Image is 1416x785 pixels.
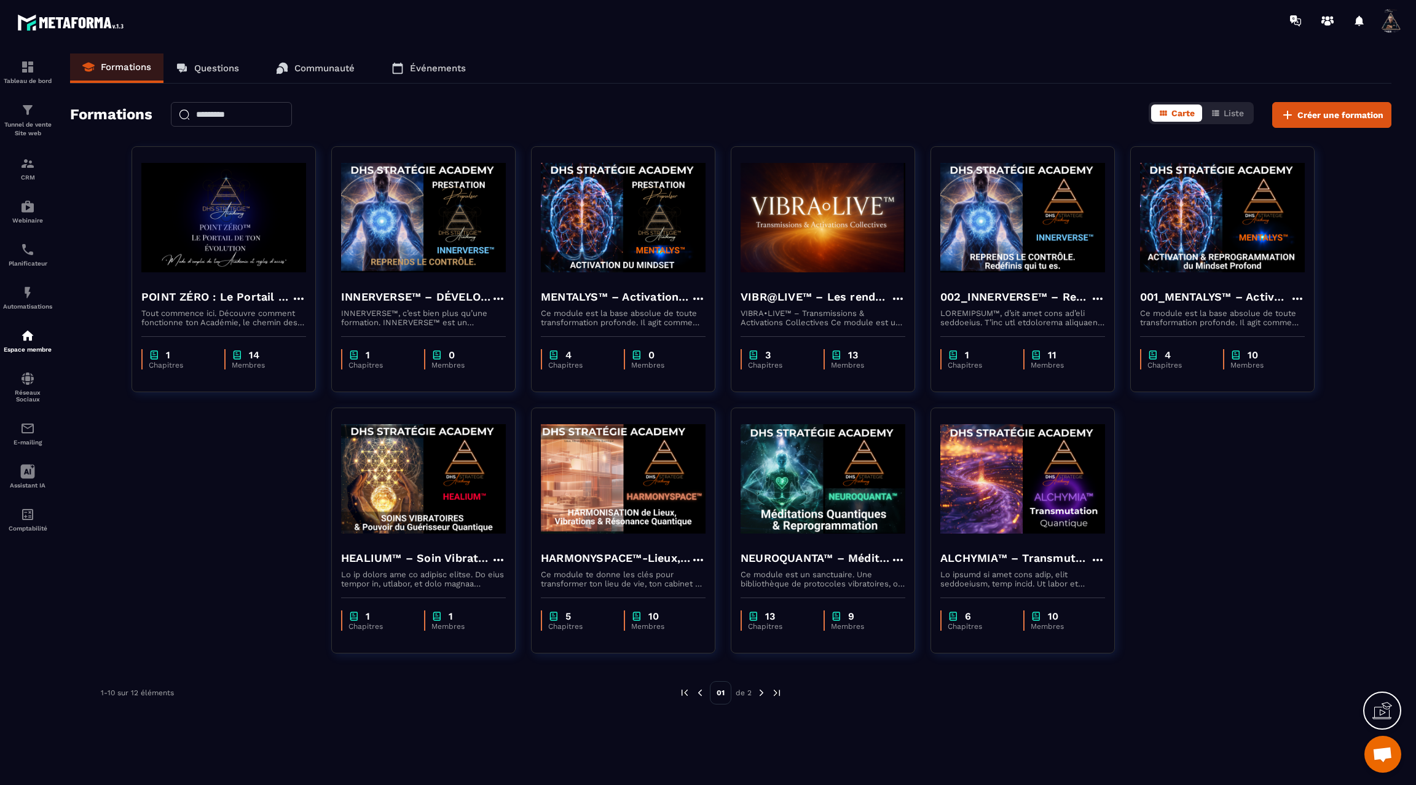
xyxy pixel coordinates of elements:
img: chapter [948,610,959,622]
p: Membres [1031,622,1093,631]
p: 0 [648,349,655,361]
p: de 2 [736,688,752,698]
a: formationformationTableau de bord [3,50,52,93]
p: 1 [366,349,370,361]
p: INNERVERSE™, c’est bien plus qu’une formation. INNERVERSE™ est un sanctuaire intérieur. Un rituel... [341,309,506,327]
img: formation-background [940,156,1105,279]
img: chapter [348,349,360,361]
p: Lo ip dolors ame co adipisc elitse. Do eius tempor in, utlabor, et dolo magnaa enimadmin veniamqu... [341,570,506,588]
p: Chapitres [149,361,212,369]
p: 5 [565,610,571,622]
a: automationsautomationsWebinaire [3,190,52,233]
img: accountant [20,507,35,522]
a: Événements [379,53,478,83]
h2: Formations [70,102,152,128]
a: formation-background002_INNERVERSE™ – Reprogrammation Quantique & Activation du Soi RéelLOREMIPSU... [930,146,1130,408]
img: formation-background [541,156,706,279]
img: chapter [831,610,842,622]
a: formation-backgroundNEUROQUANTA™ – Méditations Quantiques de ReprogrammationCe module est un sanc... [731,408,930,669]
img: next [771,687,782,698]
a: formationformationTunnel de vente Site web [3,93,52,147]
h4: 002_INNERVERSE™ – Reprogrammation Quantique & Activation du Soi Réel [940,288,1090,306]
p: Comptabilité [3,525,52,532]
h4: VIBR@LIVE™ – Les rendez-vous d’intégration vivante [741,288,891,306]
p: 1-10 sur 12 éléments [101,688,174,697]
h4: HARMONYSPACE™-Lieux, Vibrations & Résonance Quantique [541,550,691,567]
h4: NEUROQUANTA™ – Méditations Quantiques de Reprogrammation [741,550,891,567]
p: Chapitres [748,622,811,631]
img: formation-background [1140,156,1305,279]
a: formation-backgroundHEALIUM™ – Soin Vibratoire & Pouvoir du Guérisseur QuantiqueLo ip dolors ame ... [331,408,531,669]
p: VIBRA•LIVE™ – Transmissions & Activations Collectives Ce module est un espace vivant. [PERSON_NAM... [741,309,905,327]
a: formation-backgroundHARMONYSPACE™-Lieux, Vibrations & Résonance QuantiqueCe module te donne les ... [531,408,731,669]
a: automationsautomationsAutomatisations [3,276,52,319]
img: chapter [431,349,442,361]
img: chapter [631,349,642,361]
p: 3 [765,349,771,361]
p: 10 [1248,349,1258,361]
a: Assistant IA [3,455,52,498]
img: automations [20,285,35,300]
p: Tout commence ici. Découvre comment fonctionne ton Académie, le chemin des formations, et les clé... [141,309,306,327]
img: formation-background [341,417,506,540]
p: 01 [710,681,731,704]
a: emailemailE-mailing [3,412,52,455]
img: formation [20,103,35,117]
a: Communauté [264,53,367,83]
p: Membres [232,361,294,369]
a: Questions [163,53,251,83]
h4: HEALIUM™ – Soin Vibratoire & Pouvoir du Guérisseur Quantique [341,550,491,567]
p: 9 [848,610,854,622]
p: CRM [3,174,52,181]
p: Chapitres [1147,361,1211,369]
img: chapter [431,610,442,622]
p: 4 [1165,349,1171,361]
p: 10 [1048,610,1058,622]
p: 13 [848,349,858,361]
a: social-networksocial-networkRéseaux Sociaux [3,362,52,412]
button: Créer une formation [1272,102,1391,128]
img: chapter [1230,349,1241,361]
img: formation-background [741,156,905,279]
img: chapter [831,349,842,361]
p: Questions [194,63,239,74]
p: Chapitres [348,622,412,631]
img: formation-background [541,417,706,540]
p: 6 [965,610,971,622]
p: Chapitres [548,361,612,369]
img: logo [17,11,128,34]
p: 14 [249,349,259,361]
div: Ouvrir le chat [1364,736,1401,773]
img: chapter [1031,349,1042,361]
p: LOREMIPSUM™, d’sit amet cons ad’eli seddoeius. T’inc utl etdolorema aliquaeni ad minimveniamqui n... [940,309,1105,327]
p: Ce module est un sanctuaire. Une bibliothèque de protocoles vibratoires, où chaque méditation agi... [741,570,905,588]
img: prev [679,687,690,698]
p: Membres [631,622,693,631]
a: accountantaccountantComptabilité [3,498,52,541]
h4: POINT ZÉRO : Le Portail de ton évolution [141,288,291,306]
a: automationsautomationsEspace membre [3,319,52,362]
p: 10 [648,610,659,622]
img: prev [694,687,706,698]
p: Membres [431,361,494,369]
button: Liste [1203,105,1251,122]
p: Ce module est la base absolue de toute transformation profonde. Il agit comme une activation du n... [1140,309,1305,327]
a: formation-backgroundMENTALYS™ – Activation du MindsetCe module est la base absolue de toute trans... [531,146,731,408]
p: Espace membre [3,346,52,353]
p: Planificateur [3,260,52,267]
p: 4 [565,349,572,361]
p: 0 [449,349,455,361]
h4: ALCHYMIA™ – Transmutation Quantique [940,550,1090,567]
img: social-network [20,371,35,386]
button: Carte [1151,105,1202,122]
img: formation-background [940,417,1105,540]
p: 1 [166,349,170,361]
p: Membres [631,361,693,369]
p: E-mailing [3,439,52,446]
a: formation-backgroundINNERVERSE™ – DÉVELOPPEMENT DE LA CONSCIENCEINNERVERSE™, c’est bien plus qu’u... [331,146,531,408]
p: Réseaux Sociaux [3,389,52,403]
p: Chapitres [348,361,412,369]
a: schedulerschedulerPlanificateur [3,233,52,276]
img: scheduler [20,242,35,257]
span: Liste [1224,108,1244,118]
